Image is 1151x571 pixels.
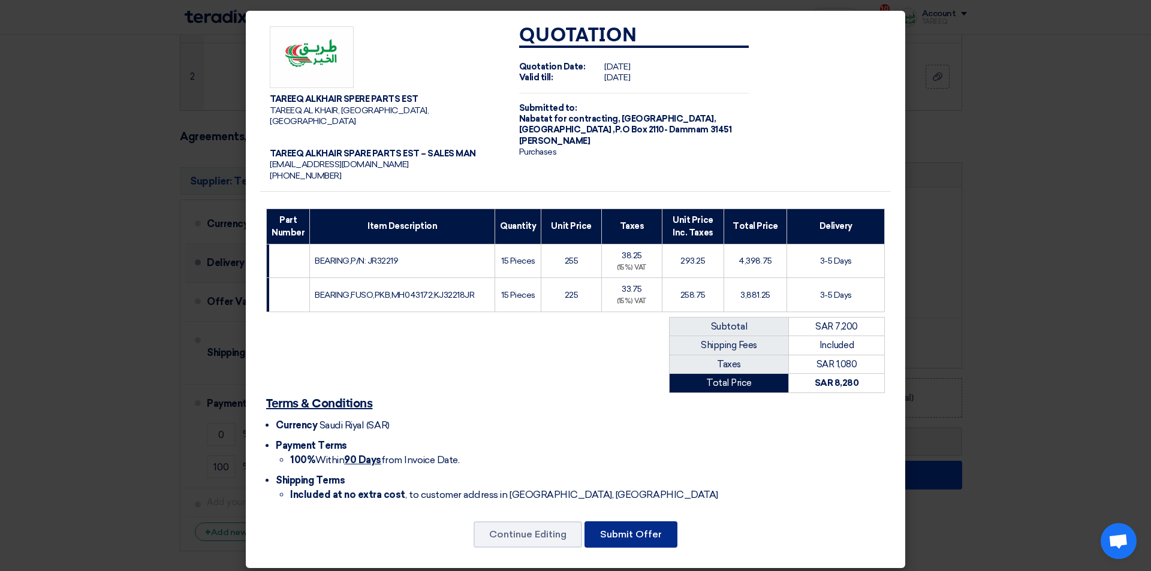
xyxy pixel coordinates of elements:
span: BEARING,P/N: JR32219 [315,256,398,266]
span: 33.75 [622,284,642,294]
th: Quantity [495,209,541,244]
span: 225 [565,290,578,300]
span: 15 Pieces [501,256,535,266]
span: [DATE] [604,72,630,83]
th: Taxes [601,209,662,244]
button: Submit Offer [584,521,677,548]
span: Payment Terms [276,440,347,451]
span: Purchases [519,147,557,157]
th: Item Description [310,209,495,244]
span: Currency [276,419,317,431]
strong: Quotation Date: [519,62,586,72]
span: Shipping Terms [276,475,345,486]
td: Shipping Fees [670,336,789,355]
span: Saudi Riyal (SAR) [320,419,390,431]
u: 90 Days [344,454,381,466]
img: Company Logo [270,26,354,89]
span: 38.25 [622,250,642,261]
span: SAR 1,080 [816,359,857,370]
span: [PHONE_NUMBER] [270,171,341,181]
u: Terms & Conditions [266,398,372,410]
span: 258.75 [680,290,706,300]
div: (15%) VAT [607,297,658,307]
button: Continue Editing [474,521,582,548]
td: Total Price [670,374,789,393]
li: , to customer address in [GEOGRAPHIC_DATA], [GEOGRAPHIC_DATA] [290,488,885,502]
strong: Included at no extra cost [290,489,405,500]
div: TAREEQ ALKHAIR SPERE PARTS EST [270,94,500,105]
span: 4,398.75 [739,256,772,266]
span: Within from Invoice Date. [290,454,459,466]
span: TAREEQ AL KHAIR, [GEOGRAPHIC_DATA], [GEOGRAPHIC_DATA] [270,105,429,126]
span: 3-5 Days [820,290,852,300]
span: 15 Pieces [501,290,535,300]
span: 3,881.25 [740,290,770,300]
strong: Submitted to: [519,103,577,113]
div: Open chat [1101,523,1137,559]
strong: Quotation [519,26,637,46]
th: Part Number [267,209,310,244]
span: [DATE] [604,62,630,72]
div: (15%) VAT [607,263,658,273]
span: Included [819,340,854,351]
span: [PERSON_NAME] [519,136,590,146]
strong: Valid till: [519,72,553,83]
span: 293.25 [680,256,705,266]
span: BEARING,FUSO,PKB,MH043172;KJ32218JR [315,290,474,300]
div: TAREEQ ALKHAIR SPARE PARTS EST – SALES MAN [270,149,500,159]
strong: 100% [290,454,315,466]
td: SAR 7,200 [788,317,884,336]
td: Subtotal [670,317,789,336]
strong: SAR 8,280 [815,377,859,388]
span: 3-5 Days [820,256,852,266]
span: [EMAIL_ADDRESS][DOMAIN_NAME] [270,159,409,170]
th: Unit Price Inc. Taxes [662,209,724,244]
th: Total Price [724,209,787,244]
span: 255 [565,256,578,266]
span: Nabatat for contracting, [519,114,620,124]
td: Taxes [670,355,789,374]
th: Delivery [787,209,885,244]
span: [GEOGRAPHIC_DATA], [GEOGRAPHIC_DATA] ,P.O Box 2110- Dammam 31451 [519,114,731,135]
th: Unit Price [541,209,601,244]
